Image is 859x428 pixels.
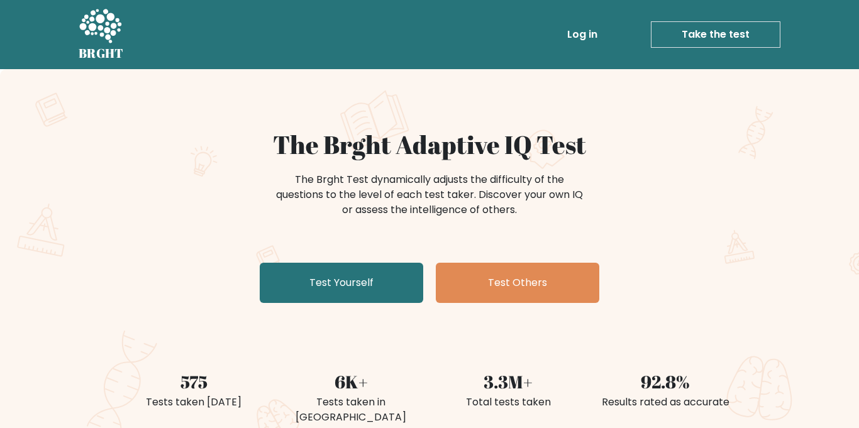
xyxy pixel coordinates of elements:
div: The Brght Test dynamically adjusts the difficulty of the questions to the level of each test take... [272,172,587,217]
a: BRGHT [79,5,124,64]
h5: BRGHT [79,46,124,61]
a: Take the test [651,21,780,48]
div: Tests taken [DATE] [123,395,265,410]
a: Test Yourself [260,263,423,303]
a: Log in [562,22,602,47]
div: Tests taken in [GEOGRAPHIC_DATA] [280,395,422,425]
div: 575 [123,368,265,395]
div: 92.8% [594,368,736,395]
div: 6K+ [280,368,422,395]
a: Test Others [436,263,599,303]
h1: The Brght Adaptive IQ Test [123,129,736,160]
div: Total tests taken [437,395,579,410]
div: 3.3M+ [437,368,579,395]
div: Results rated as accurate [594,395,736,410]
